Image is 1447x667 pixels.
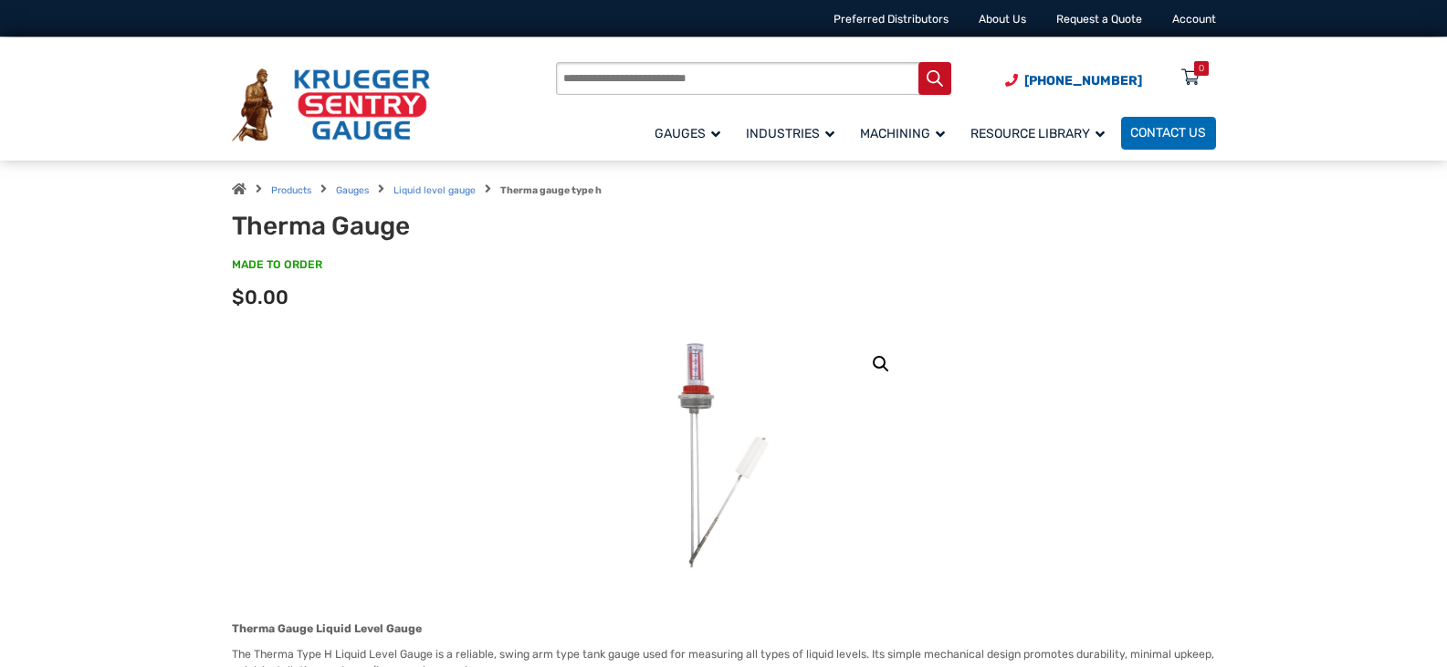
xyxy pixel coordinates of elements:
a: Industries [737,114,851,151]
a: Request a Quote [1056,13,1142,26]
span: Gauges [655,126,720,141]
a: About Us [979,13,1026,26]
a: Machining [851,114,961,151]
a: View full-screen image gallery [865,348,897,380]
span: MADE TO ORDER [232,257,322,274]
a: Resource Library [961,114,1121,151]
img: Krueger Sentry Gauge [232,68,430,141]
a: Phone Number (920) 434-8860 [1005,71,1142,90]
span: Industries [746,126,834,141]
div: 0 [1199,61,1204,76]
a: Gauges [645,114,737,151]
a: Gauges [336,184,369,196]
a: Account [1172,13,1216,26]
span: $0.00 [232,286,288,308]
span: Contact Us [1130,126,1206,141]
strong: Therma gauge type h [500,184,602,196]
strong: Therma Gauge Liquid Level Gauge [232,622,422,635]
a: Liquid level gauge [393,184,476,196]
a: Preferred Distributors [834,13,949,26]
h1: Therma Gauge [232,211,625,242]
span: [PHONE_NUMBER] [1024,73,1142,89]
a: Contact Us [1121,117,1216,150]
span: Resource Library [970,126,1105,141]
img: Therma Gauge [603,335,844,575]
span: Machining [860,126,945,141]
a: Products [271,184,311,196]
